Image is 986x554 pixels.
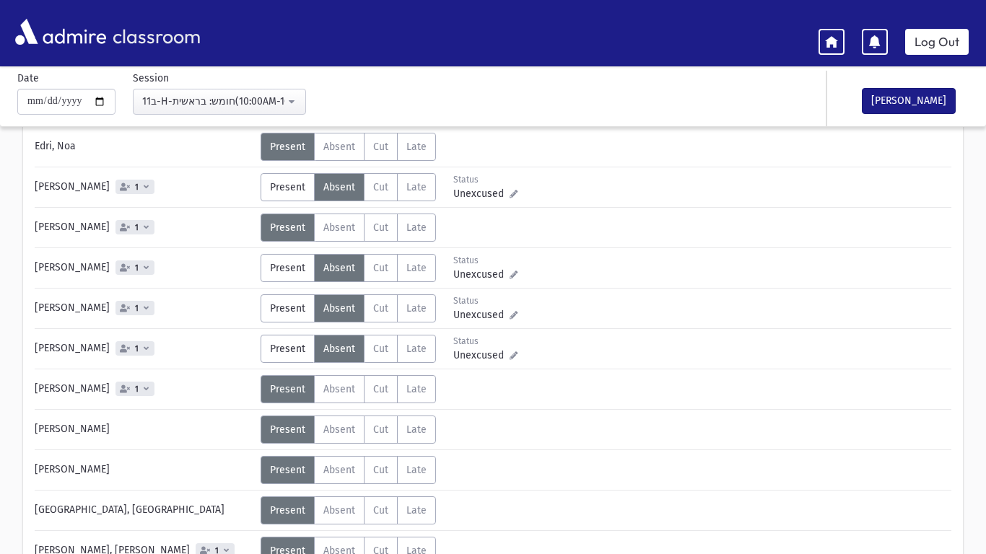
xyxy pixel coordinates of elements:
span: classroom [110,13,201,51]
span: 1 [132,384,141,394]
span: Present [270,221,305,234]
span: Late [406,181,427,193]
span: Absent [323,423,355,436]
span: Cut [373,181,388,193]
div: [PERSON_NAME] [27,335,261,363]
span: Absent [323,504,355,516]
div: AttTypes [261,335,436,363]
a: Log Out [905,29,969,55]
div: AttTypes [261,173,436,201]
div: Status [453,335,518,348]
div: Status [453,254,518,267]
button: 11ב-H-חומש: בראשית(10:00AM-10:40AM) [133,89,306,115]
div: 11ב-H-חומש: בראשית(10:00AM-10:40AM) [142,94,285,109]
span: Late [406,423,427,436]
span: Absent [323,181,355,193]
span: Cut [373,302,388,315]
span: Present [270,423,305,436]
div: AttTypes [261,415,436,444]
span: Late [406,262,427,274]
span: Cut [373,383,388,395]
span: Present [270,302,305,315]
span: Cut [373,343,388,355]
span: Present [270,141,305,153]
div: AttTypes [261,456,436,484]
span: Cut [373,262,388,274]
div: [PERSON_NAME] [27,456,261,484]
div: Status [453,294,518,307]
label: Date [17,71,39,86]
span: 1 [132,344,141,353]
div: AttTypes [261,294,436,322]
div: Status [453,173,518,186]
span: Absent [323,383,355,395]
span: Unexcused [453,186,510,201]
span: Present [270,383,305,395]
div: AttTypes [261,496,436,524]
span: Cut [373,141,388,153]
span: Present [270,262,305,274]
span: 1 [132,304,141,313]
span: Absent [323,221,355,234]
span: Cut [373,504,388,516]
span: Absent [323,343,355,355]
span: 1 [132,183,141,192]
button: [PERSON_NAME] [862,88,956,114]
div: AttTypes [261,214,436,242]
span: Late [406,343,427,355]
span: Late [406,221,427,234]
span: Cut [373,423,388,436]
img: AdmirePro [12,15,110,48]
span: Present [270,181,305,193]
span: Late [406,302,427,315]
span: 1 [132,263,141,273]
span: Cut [373,464,388,476]
div: [GEOGRAPHIC_DATA], [GEOGRAPHIC_DATA] [27,496,261,524]
div: AttTypes [261,133,436,161]
div: [PERSON_NAME] [27,173,261,201]
span: Unexcused [453,348,510,363]
div: [PERSON_NAME] [27,254,261,282]
span: Absent [323,141,355,153]
div: [PERSON_NAME] [27,214,261,242]
span: Late [406,383,427,395]
span: Present [270,464,305,476]
span: Absent [323,302,355,315]
span: Cut [373,221,388,234]
div: AttTypes [261,254,436,282]
span: Present [270,343,305,355]
span: Unexcused [453,267,510,282]
div: [PERSON_NAME] [27,294,261,322]
label: Session [133,71,169,86]
span: Absent [323,262,355,274]
div: [PERSON_NAME] [27,415,261,444]
div: [PERSON_NAME] [27,375,261,403]
span: Absent [323,464,355,476]
span: Late [406,464,427,476]
span: Late [406,141,427,153]
span: 1 [132,223,141,232]
div: AttTypes [261,375,436,403]
span: Unexcused [453,307,510,322]
span: Present [270,504,305,516]
div: Edri, Noa [27,133,261,161]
